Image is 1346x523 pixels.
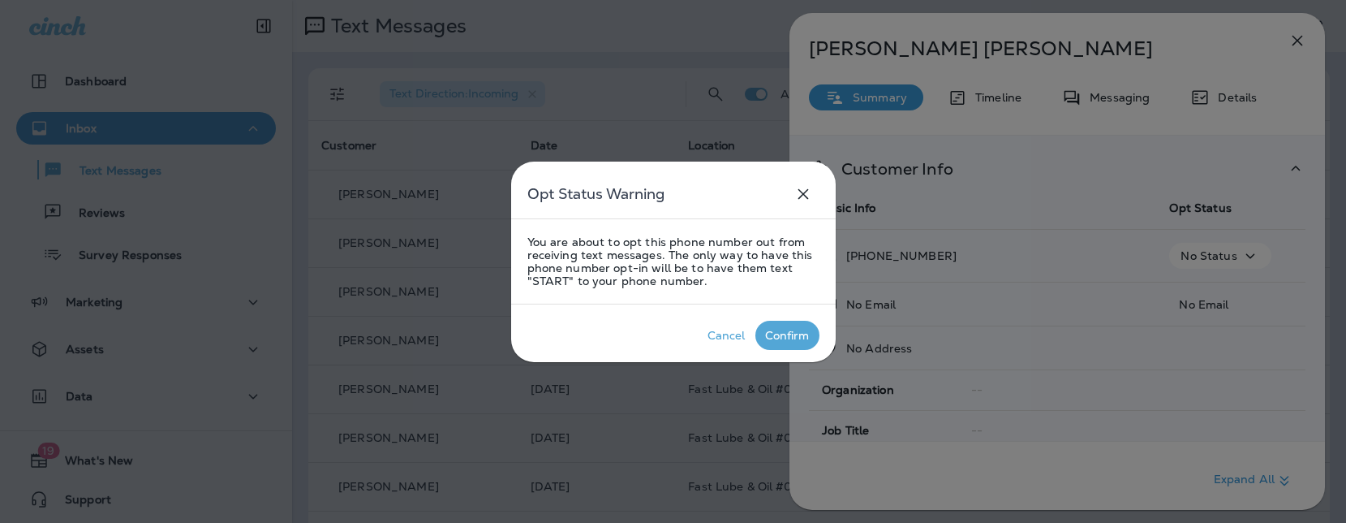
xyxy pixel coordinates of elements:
[527,181,664,207] h5: Opt Status Warning
[527,236,819,287] p: You are about to opt this phone number out from receiving text messages. The only way to have thi...
[698,321,755,350] button: Cancel
[755,321,819,350] button: Confirm
[765,329,810,342] div: Confirm
[707,329,746,342] div: Cancel
[787,178,819,210] button: close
